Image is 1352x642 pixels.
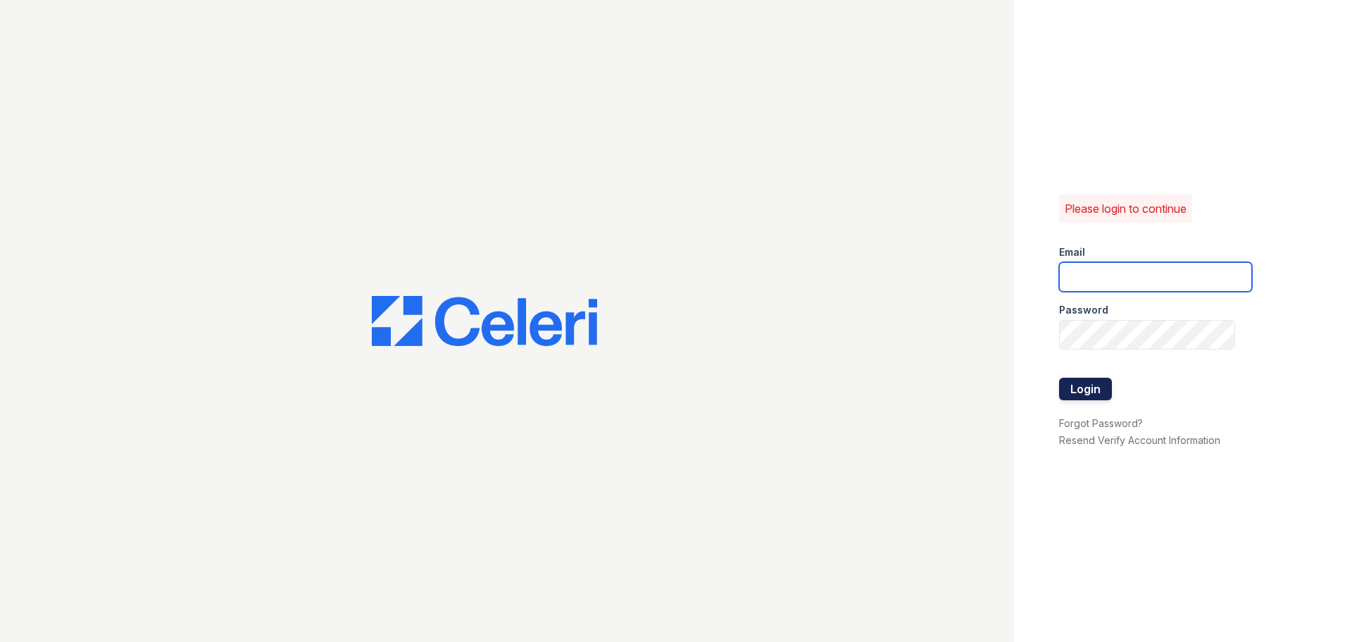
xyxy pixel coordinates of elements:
a: Resend Verify Account Information [1059,434,1220,446]
button: Login [1059,378,1112,400]
a: Forgot Password? [1059,417,1143,429]
img: CE_Logo_Blue-a8612792a0a2168367f1c8372b55b34899dd931a85d93a1a3d3e32e68fde9ad4.png [372,296,597,347]
label: Password [1059,303,1108,317]
p: Please login to continue [1065,200,1187,217]
label: Email [1059,245,1085,259]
